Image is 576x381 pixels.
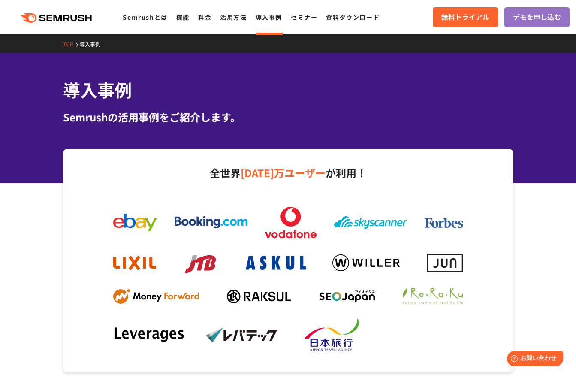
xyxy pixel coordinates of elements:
[227,290,291,303] img: raksul
[504,7,570,27] a: デモを申し込む
[205,327,278,343] img: levtech
[427,254,463,272] img: jun
[80,40,107,48] a: 導入事例
[256,13,282,21] a: 導入事例
[105,164,472,182] p: 全世界 が利用！
[246,256,306,270] img: askul
[319,290,375,302] img: seojapan
[175,216,247,228] img: booking
[403,288,463,305] img: ReRaKu
[441,12,489,23] span: 無料トライアル
[63,77,513,103] h1: 導入事例
[63,109,513,125] div: Semrushの活用事例をご紹介します。
[298,318,371,352] img: nta
[390,326,463,344] img: dummy
[63,40,80,48] a: TOP
[123,13,167,21] a: Semrushとは
[433,7,498,27] a: 無料トライアル
[500,348,567,372] iframe: Help widget launcher
[241,165,326,180] span: [DATE]万ユーザー
[291,13,317,21] a: セミナー
[220,13,247,21] a: 活用方法
[265,207,317,238] img: vodafone
[176,13,190,21] a: 機能
[425,218,463,228] img: forbes
[113,327,186,344] img: leverages
[334,216,407,229] img: skyscanner
[113,289,199,304] img: mf
[198,13,211,21] a: 料金
[326,13,380,21] a: 資料ダウンロード
[513,12,561,23] span: デモを申し込む
[183,251,219,275] img: jtb
[113,214,157,231] img: ebay
[332,254,400,271] img: willer
[113,256,156,270] img: lixil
